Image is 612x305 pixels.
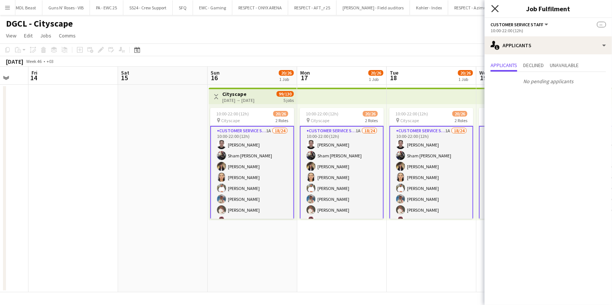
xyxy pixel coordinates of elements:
[479,108,563,219] app-job-card: 10:00-22:00 (12h)20/26 Cityscape2 RolesCustomer Service Staff1A18/2410:00-22:00 (12h)[PERSON_NAME...
[279,76,293,82] div: 1 Job
[400,118,419,123] span: Cityscape
[300,69,310,76] span: Mon
[389,108,473,219] app-job-card: 10:00-22:00 (12h)20/26 Cityscape2 RolesCustomer Service Staff1A18/2410:00-22:00 (12h)[PERSON_NAME...
[3,31,19,40] a: View
[21,31,36,40] a: Edit
[6,32,16,39] span: View
[395,111,428,117] span: 10:00-22:00 (12h)
[120,73,129,82] span: 15
[455,118,467,123] span: 2 Roles
[222,97,254,103] div: [DATE] → [DATE]
[59,32,76,39] span: Comms
[491,22,543,27] span: Customer Service Staff
[42,0,90,15] button: Guns N' Roses - VIB
[222,91,254,97] h3: Cityscape
[6,58,23,65] div: [DATE]
[311,118,329,123] span: Cityscape
[337,0,410,15] button: [PERSON_NAME] - Field auditors
[210,108,294,219] app-job-card: 10:00-22:00 (12h)20/26 Cityscape2 RolesCustomer Service Staff1A18/2410:00-22:00 (12h)[PERSON_NAME...
[6,18,73,29] h1: DGCL - Cityscape
[458,76,473,82] div: 1 Job
[90,0,123,15] button: PA - EWC 25
[279,70,294,76] span: 20/26
[283,97,294,103] div: 5 jobs
[363,111,378,117] span: 20/26
[173,0,193,15] button: SFQ
[491,22,549,27] button: Customer Service Staff
[232,0,288,15] button: RESPECT - ONYX ARENA
[300,108,384,219] app-job-card: 10:00-22:00 (12h)20/26 Cityscape2 RolesCustomer Service Staff1A18/2410:00-22:00 (12h)[PERSON_NAME...
[390,69,398,76] span: Tue
[369,76,383,82] div: 1 Job
[211,69,220,76] span: Sun
[491,63,517,68] span: Applicants
[273,111,288,117] span: 20/26
[365,118,378,123] span: 2 Roles
[485,36,612,54] div: Applicants
[31,69,37,76] span: Fri
[56,31,79,40] a: Comms
[597,22,606,27] span: --
[448,0,507,15] button: RESPECT - Azimuth 2025
[209,73,220,82] span: 16
[478,73,489,82] span: 19
[491,28,606,33] div: 10:00-22:00 (12h)
[306,111,338,117] span: 10:00-22:00 (12h)
[216,111,249,117] span: 10:00-22:00 (12h)
[25,58,43,64] span: Week 46
[121,69,129,76] span: Sat
[523,63,544,68] span: Declined
[37,31,54,40] a: Jobs
[288,0,337,15] button: RESPECT - AFT_r 25
[550,63,579,68] span: Unavailable
[46,58,54,64] div: +03
[389,73,398,82] span: 18
[368,70,383,76] span: 20/26
[452,111,467,117] span: 20/26
[30,73,37,82] span: 14
[485,4,612,13] h3: Job Fulfilment
[410,0,448,15] button: Kohler - Index
[458,70,473,76] span: 20/26
[299,73,310,82] span: 17
[123,0,173,15] button: SS24 - Crew Support
[479,69,489,76] span: Wed
[221,118,240,123] span: Cityscape
[193,0,232,15] button: EWC - Gaming
[485,75,612,88] p: No pending applicants
[275,118,288,123] span: 2 Roles
[277,91,294,97] span: 99/130
[40,32,51,39] span: Jobs
[24,32,33,39] span: Edit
